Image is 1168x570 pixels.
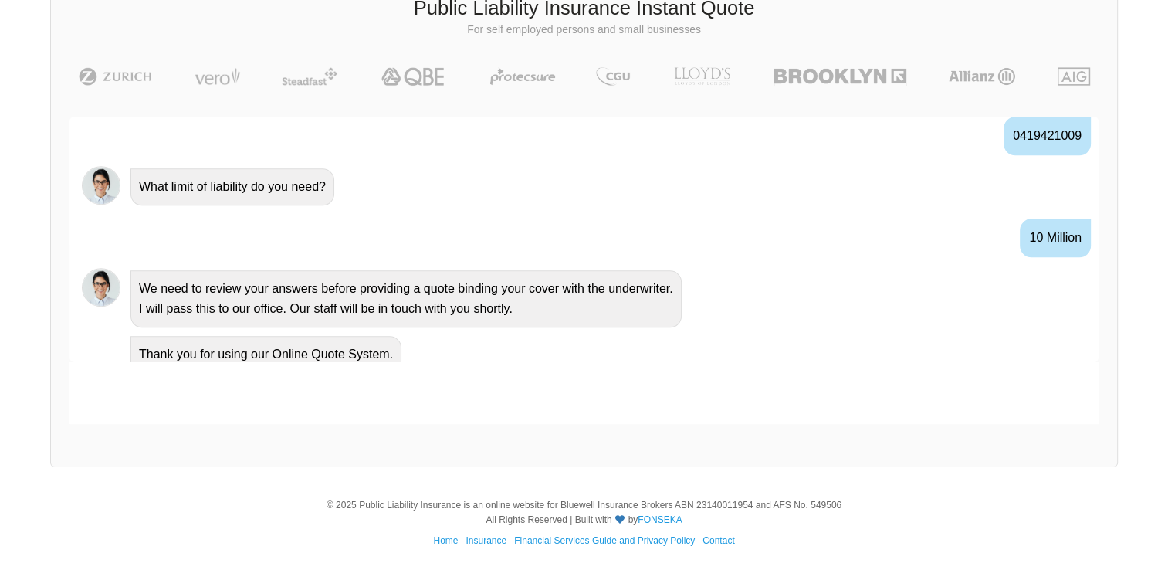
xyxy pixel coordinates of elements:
[1020,219,1091,257] div: 10 Million
[514,535,695,546] a: Financial Services Guide and Privacy Policy
[276,67,344,86] img: Steadfast | Public Liability Insurance
[941,67,1023,86] img: Allianz | Public Liability Insurance
[665,67,740,86] img: LLOYD's | Public Liability Insurance
[433,535,458,546] a: Home
[767,67,912,86] img: Brooklyn | Public Liability Insurance
[484,67,562,86] img: Protecsure | Public Liability Insurance
[466,535,506,546] a: Insurance
[1051,67,1097,86] img: AIG | Public Liability Insurance
[130,270,682,327] div: We need to review your answers before providing a quote binding your cover with the underwriter. ...
[130,336,401,373] div: Thank you for using our Online Quote System.
[82,268,120,307] img: Chatbot | PLI
[82,166,120,205] img: Chatbot | PLI
[130,168,334,205] div: What limit of liability do you need?
[1004,117,1091,155] div: 0419421009
[702,535,734,546] a: Contact
[638,514,682,525] a: FONSEKA
[372,67,455,86] img: QBE | Public Liability Insurance
[188,67,247,86] img: Vero | Public Liability Insurance
[72,67,159,86] img: Zurich | Public Liability Insurance
[63,22,1105,38] p: For self employed persons and small businesses
[590,67,636,86] img: CGU | Public Liability Insurance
